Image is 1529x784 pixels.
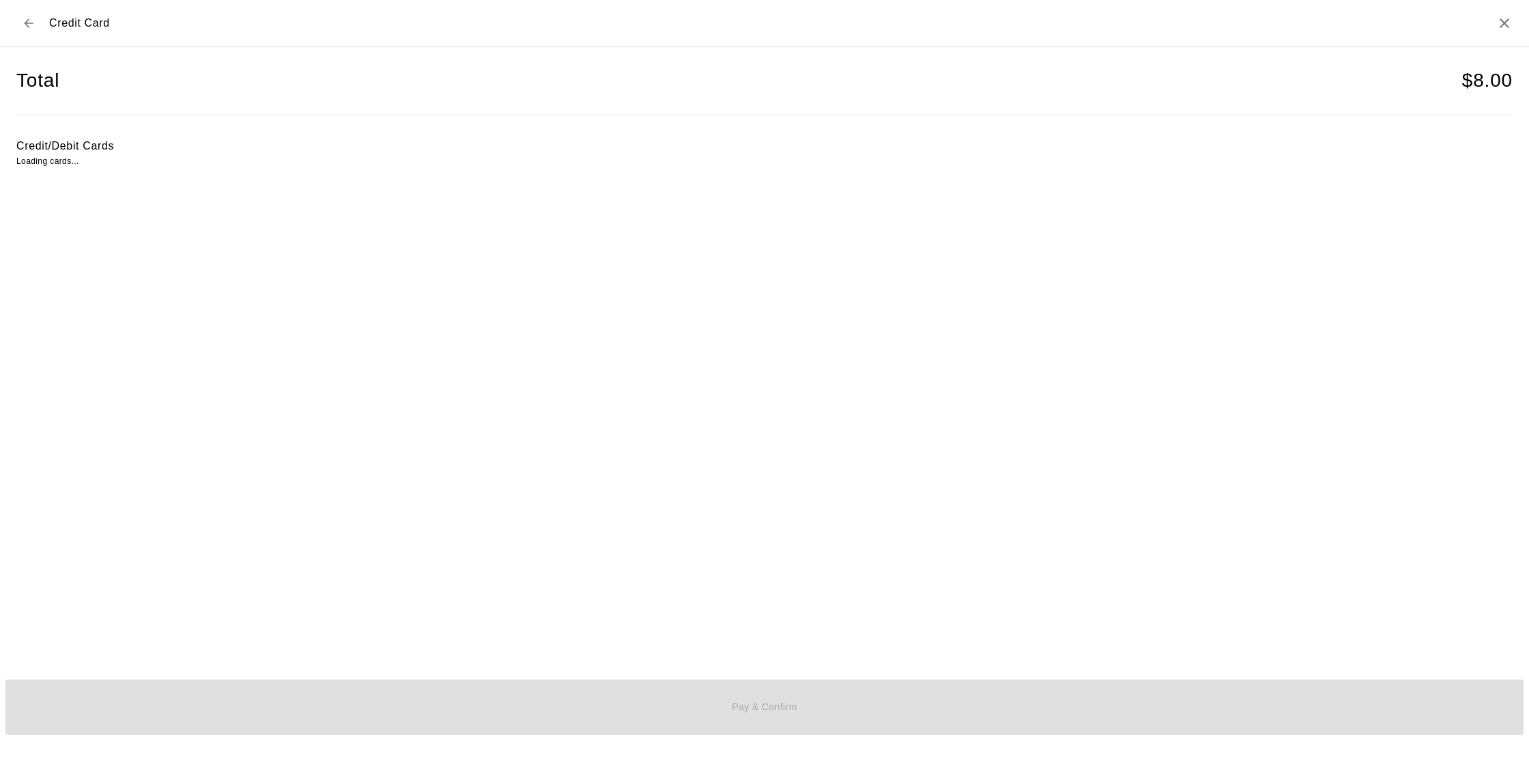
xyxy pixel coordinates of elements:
[16,11,41,36] button: Back to checkout
[16,69,59,93] h4: Total
[16,137,114,155] h6: Credit/Debit Cards
[1496,15,1513,31] button: Close
[16,156,79,166] span: Loading cards...
[1462,69,1513,93] h4: $ 8.00
[16,11,110,36] div: Credit Card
